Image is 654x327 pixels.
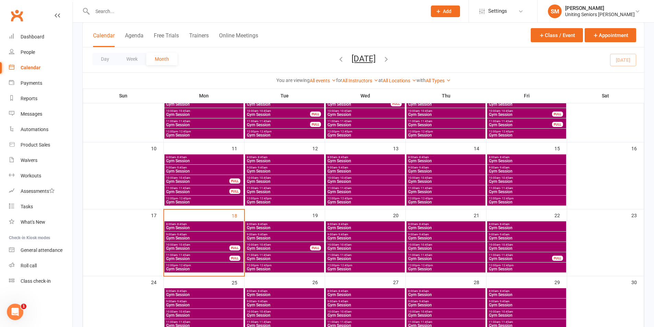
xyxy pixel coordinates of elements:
[327,236,403,240] span: Gym Session
[166,156,242,159] span: 8:00am
[176,156,187,159] span: - 8:45am
[93,32,115,47] button: Calendar
[339,187,352,190] span: - 11:45am
[166,264,242,267] span: 12:00pm
[327,109,403,113] span: 10:00am
[474,276,486,288] div: 28
[489,200,565,204] span: Gym Session
[327,223,403,226] span: 8:00am
[9,91,72,106] a: Reports
[21,142,50,148] div: Product Sales
[327,176,403,179] span: 10:00am
[552,122,563,127] div: FULL
[486,89,567,103] th: Fri
[327,120,403,123] span: 11:00am
[259,197,272,200] span: - 12:45pm
[408,233,484,236] span: 9:00am
[219,32,258,47] button: Online Meetings
[489,102,565,106] span: Gym Session
[327,179,403,184] span: Gym Session
[246,120,310,123] span: 11:00am
[258,176,271,179] span: - 10:45am
[21,278,51,284] div: Class check-in
[9,122,72,137] a: Automations
[21,96,37,101] div: Reports
[310,112,321,117] div: FULL
[166,200,242,204] span: Gym Session
[339,109,352,113] span: - 10:45am
[166,113,242,117] span: Gym Session
[631,209,644,221] div: 23
[531,28,583,42] button: Class / Event
[416,78,426,83] strong: with
[125,32,144,47] button: Agenda
[489,156,565,159] span: 8:00am
[21,34,44,39] div: Dashboard
[166,120,242,123] span: 11:00am
[21,304,26,309] span: 1
[246,113,310,117] span: Gym Session
[489,226,565,230] span: Gym Session
[327,243,403,246] span: 10:00am
[246,233,323,236] span: 9:00am
[177,187,190,190] span: - 11:45am
[408,166,484,169] span: 9:00am
[500,109,513,113] span: - 10:45am
[9,60,72,75] a: Calendar
[9,258,72,273] a: Roll call
[489,159,565,163] span: Gym Session
[8,7,25,24] a: Clubworx
[548,4,562,18] div: SM
[393,142,405,154] div: 13
[489,109,552,113] span: 10:00am
[166,159,242,163] span: Gym Session
[489,123,552,127] span: Gym Session
[327,267,403,271] span: Gym Session
[246,109,310,113] span: 10:00am
[567,89,644,103] th: Sat
[420,187,432,190] span: - 11:45am
[327,159,403,163] span: Gym Session
[418,156,429,159] span: - 8:45am
[312,276,325,288] div: 26
[276,78,310,83] strong: You are viewing
[500,187,513,190] span: - 11:45am
[9,214,72,230] a: What's New
[406,89,486,103] th: Thu
[420,243,432,246] span: - 10:45am
[489,223,565,226] span: 8:00am
[166,243,230,246] span: 10:00am
[489,197,565,200] span: 12:00pm
[166,166,242,169] span: 9:00am
[408,236,484,240] span: Gym Session
[501,264,514,267] span: - 12:45pm
[229,256,240,261] div: FULL
[408,176,484,179] span: 10:00am
[500,243,513,246] span: - 10:45am
[336,78,342,83] strong: for
[443,9,451,14] span: Add
[246,187,323,190] span: 11:00am
[9,137,72,153] a: Product Sales
[9,243,72,258] a: General attendance kiosk mode
[420,254,432,257] span: - 11:45am
[418,166,429,169] span: - 9:45am
[418,233,429,236] span: - 9:45am
[246,179,323,184] span: Gym Session
[232,142,244,154] div: 11
[178,197,191,200] span: - 12:45pm
[246,159,323,163] span: Gym Session
[229,189,240,194] div: FULL
[177,120,190,123] span: - 11:45am
[310,78,336,83] a: All events
[7,304,23,320] iframe: Intercom live chat
[500,120,513,123] span: - 11:45am
[489,113,552,117] span: Gym Session
[489,267,565,271] span: Gym Session
[21,157,37,163] div: Waivers
[151,209,163,221] div: 17
[337,223,348,226] span: - 8:45am
[246,243,310,246] span: 10:00am
[246,190,323,194] span: Gym Session
[176,166,187,169] span: - 9:45am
